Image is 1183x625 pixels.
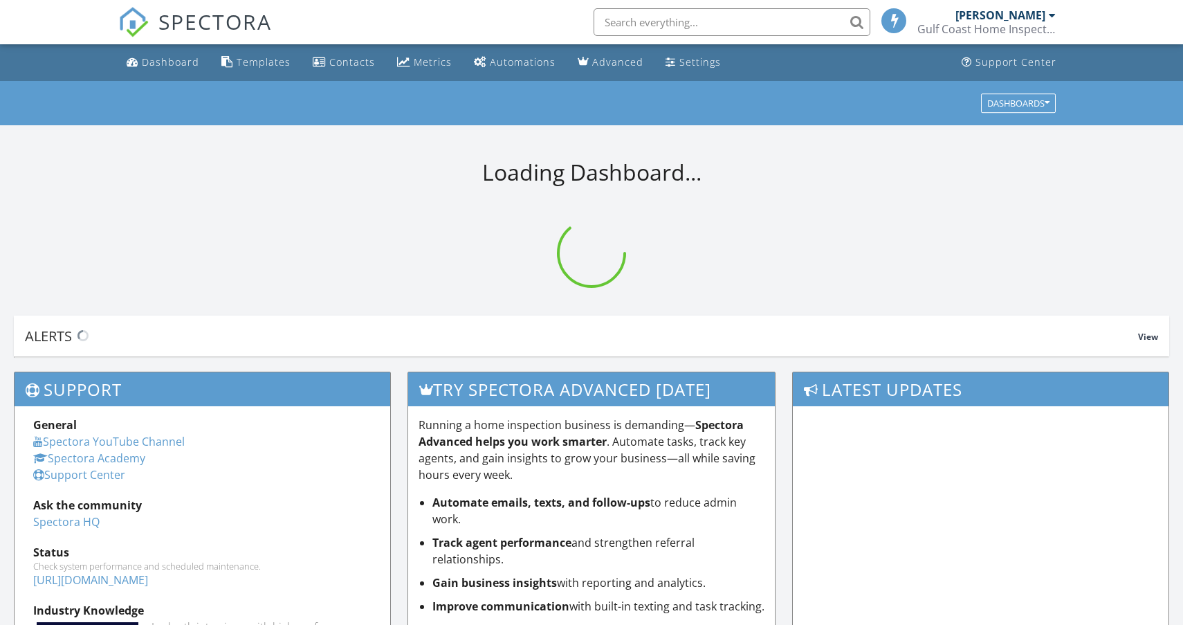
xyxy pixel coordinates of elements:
h3: Latest Updates [793,372,1168,406]
strong: Spectora Advanced helps you work smarter [419,417,744,449]
li: with reporting and analytics. [432,574,765,591]
strong: Track agent performance [432,535,571,550]
div: Industry Knowledge [33,602,372,619]
div: Advanced [592,55,643,69]
a: [URL][DOMAIN_NAME] [33,572,148,588]
li: with built-in texting and task tracking. [432,598,765,615]
a: Spectora Academy [33,451,145,466]
a: Support Center [33,467,125,482]
div: Alerts [25,327,1138,345]
div: Settings [679,55,721,69]
li: and strengthen referral relationships. [432,534,765,568]
a: SPECTORA [118,19,272,48]
a: Advanced [572,50,649,75]
a: Settings [660,50,726,75]
div: Dashboard [142,55,199,69]
p: Running a home inspection business is demanding— . Automate tasks, track key agents, and gain ins... [419,417,765,483]
strong: General [33,417,77,433]
button: Dashboards [981,93,1056,113]
div: Templates [237,55,291,69]
div: Metrics [414,55,452,69]
div: Support Center [975,55,1056,69]
strong: Gain business insights [432,575,557,590]
div: Automations [490,55,556,69]
div: Contacts [329,55,375,69]
div: Status [33,544,372,561]
strong: Improve communication [432,599,569,614]
input: Search everything... [594,8,870,36]
a: Spectora YouTube Channel [33,434,185,449]
img: The Best Home Inspection Software - Spectora [118,7,149,37]
li: to reduce admin work. [432,494,765,527]
div: Dashboards [987,98,1049,108]
a: Metrics [392,50,457,75]
div: Check system performance and scheduled maintenance. [33,561,372,572]
a: Automations (Basic) [468,50,561,75]
div: [PERSON_NAME] [955,8,1045,22]
div: Gulf Coast Home Inspections [917,22,1056,36]
h3: Try spectora advanced [DATE] [408,372,776,406]
a: Dashboard [121,50,205,75]
span: SPECTORA [158,7,272,36]
a: Contacts [307,50,380,75]
a: Support Center [956,50,1062,75]
a: Spectora HQ [33,514,100,529]
strong: Automate emails, texts, and follow-ups [432,495,650,510]
span: View [1138,331,1158,343]
a: Templates [216,50,296,75]
h3: Support [15,372,390,406]
div: Ask the community [33,497,372,514]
